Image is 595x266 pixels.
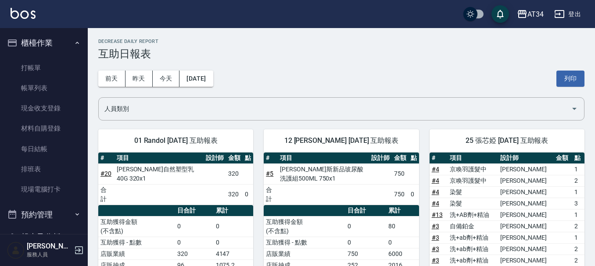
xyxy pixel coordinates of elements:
td: [PERSON_NAME] [498,255,554,266]
td: [PERSON_NAME] [498,243,554,255]
td: 2 [572,243,584,255]
a: 排班表 [4,159,84,179]
td: 2 [572,175,584,186]
table: a dense table [98,153,253,205]
a: #4 [432,177,439,184]
a: #3 [432,223,439,230]
h2: Decrease Daily Report [98,39,584,44]
a: 每日結帳 [4,139,84,159]
td: 1 [572,186,584,198]
td: [PERSON_NAME]自然塑型乳40G 320x1 [115,163,204,184]
a: 現場電腦打卡 [4,179,84,199]
th: 點 [572,153,584,164]
h3: 互助日報表 [98,48,584,60]
button: 昨天 [125,71,153,87]
td: 750 [392,184,409,205]
a: #4 [432,188,439,195]
div: AT34 [527,9,544,20]
p: 服務人員 [27,251,72,259]
td: 750 [345,248,386,259]
th: 累計 [386,205,419,216]
a: 打帳單 [4,58,84,78]
button: 列印 [556,71,584,87]
img: Person [7,241,25,259]
h5: [PERSON_NAME] [27,242,72,251]
td: 0 [409,184,419,205]
a: 材料自購登錄 [4,118,84,138]
td: 合計 [264,184,278,205]
td: 0 [175,216,214,237]
a: 現金收支登錄 [4,98,84,118]
th: 設計師 [204,153,226,164]
td: 320 [175,248,214,259]
th: 金額 [392,153,409,164]
td: 4147 [214,248,254,259]
td: 洗+ab劑+精油 [448,243,498,255]
td: 染髮 [448,198,498,209]
th: # [430,153,448,164]
td: 320 [226,184,243,205]
th: 點 [409,153,419,164]
td: 80 [386,216,419,237]
td: 750 [392,163,409,184]
td: 洗+ab劑+精油 [448,255,498,266]
td: 0 [214,237,254,248]
td: 1 [572,232,584,243]
td: 互助獲得金額 (不含點) [264,216,345,237]
button: 登出 [551,6,584,22]
a: #4 [432,166,439,173]
td: [PERSON_NAME] [498,232,554,243]
button: 報表及分析 [4,226,84,248]
td: 0 [214,216,254,237]
td: 京喚羽護髮中 [448,163,498,175]
td: 6000 [386,248,419,259]
button: 前天 [98,71,125,87]
a: #3 [432,234,439,241]
th: 累計 [214,205,254,216]
table: a dense table [264,153,419,205]
td: 店販業績 [98,248,175,259]
th: # [264,153,278,164]
th: 日合計 [345,205,386,216]
th: 點 [243,153,253,164]
a: 帳單列表 [4,78,84,98]
td: 3 [572,198,584,209]
a: #13 [432,211,443,218]
td: [PERSON_NAME] [498,220,554,232]
th: 金額 [226,153,243,164]
td: 互助獲得金額 (不含點) [98,216,175,237]
span: 12 [PERSON_NAME] [DATE] 互助報表 [274,136,408,145]
td: 互助獲得 - 點數 [98,237,175,248]
td: 洗+AB劑+精油 [448,209,498,220]
button: 櫃檯作業 [4,32,84,54]
td: 1 [572,163,584,175]
td: [PERSON_NAME]斯新品玻尿酸洗護組500ML 750x1 [278,163,369,184]
a: #5 [266,170,273,177]
td: 1 [572,209,584,220]
button: Open [567,102,581,116]
td: 0 [175,237,214,248]
td: 0 [345,216,386,237]
td: 0 [386,237,419,248]
th: 金額 [554,153,572,164]
span: 01 Randol [DATE] 互助報表 [109,136,243,145]
td: [PERSON_NAME] [498,198,554,209]
td: 京喚羽護髮中 [448,175,498,186]
td: 0 [345,237,386,248]
td: 2 [572,220,584,232]
button: save [491,5,509,23]
td: [PERSON_NAME] [498,209,554,220]
button: 預約管理 [4,203,84,226]
td: 2 [572,255,584,266]
td: 店販業績 [264,248,345,259]
a: #3 [432,257,439,264]
img: Logo [11,8,36,19]
td: [PERSON_NAME] [498,186,554,198]
th: # [98,153,115,164]
td: 染髮 [448,186,498,198]
th: 日合計 [175,205,214,216]
a: #4 [432,200,439,207]
button: AT34 [513,5,547,23]
th: 項目 [115,153,204,164]
th: 項目 [448,153,498,164]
